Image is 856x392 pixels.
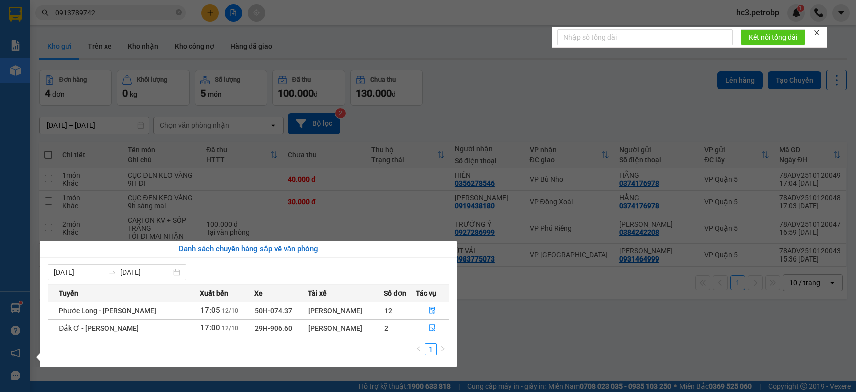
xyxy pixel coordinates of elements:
[429,324,436,332] span: file-done
[255,324,292,332] span: 29H-906.60
[741,29,805,45] button: Kết nối tổng đài
[308,288,327,299] span: Tài xế
[120,267,171,278] input: Đến ngày
[255,307,292,315] span: 50H-074.37
[200,306,220,315] span: 17:05
[416,288,436,299] span: Tác vụ
[384,307,392,315] span: 12
[416,303,449,319] button: file-done
[384,324,388,332] span: 2
[813,29,820,36] span: close
[108,268,116,276] span: to
[749,32,797,43] span: Kết nối tổng đài
[425,344,436,355] a: 1
[437,343,449,355] button: right
[308,323,384,334] div: [PERSON_NAME]
[384,288,406,299] span: Số đơn
[416,320,449,336] button: file-done
[440,346,446,352] span: right
[200,288,228,299] span: Xuất bến
[200,323,220,332] span: 17:00
[59,324,139,332] span: Đắk Ơ - [PERSON_NAME]
[429,307,436,315] span: file-done
[416,346,422,352] span: left
[425,343,437,355] li: 1
[48,243,449,255] div: Danh sách chuyến hàng sắp về văn phòng
[108,268,116,276] span: swap-right
[59,288,78,299] span: Tuyến
[413,343,425,355] button: left
[59,307,156,315] span: Phước Long - [PERSON_NAME]
[308,305,384,316] div: [PERSON_NAME]
[254,288,263,299] span: Xe
[222,325,238,332] span: 12/10
[222,307,238,314] span: 12/10
[413,343,425,355] li: Previous Page
[557,29,733,45] input: Nhập số tổng đài
[437,343,449,355] li: Next Page
[54,267,104,278] input: Từ ngày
